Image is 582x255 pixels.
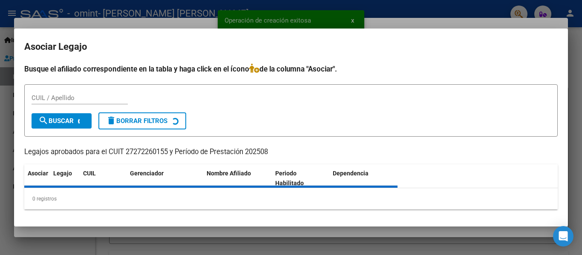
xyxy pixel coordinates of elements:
span: Borrar Filtros [106,117,167,125]
span: Legajo [53,170,72,177]
span: Buscar [38,117,74,125]
span: CUIL [83,170,96,177]
button: Buscar [32,113,92,129]
p: Legajos aprobados para el CUIT 27272260155 y Período de Prestación 202508 [24,147,558,158]
datatable-header-cell: Dependencia [329,164,398,192]
h4: Busque el afiliado correspondiente en la tabla y haga click en el ícono de la columna "Asociar". [24,63,558,74]
h2: Asociar Legajo [24,39,558,55]
button: Borrar Filtros [98,112,186,129]
datatable-header-cell: Asociar [24,164,50,192]
datatable-header-cell: Gerenciador [127,164,203,192]
mat-icon: delete [106,115,116,126]
div: 0 registros [24,188,558,209]
div: Open Intercom Messenger [553,226,573,246]
span: Dependencia [333,170,369,177]
datatable-header-cell: Legajo [50,164,80,192]
span: Gerenciador [130,170,164,177]
mat-icon: search [38,115,49,126]
span: Nombre Afiliado [207,170,251,177]
span: Periodo Habilitado [275,170,304,186]
span: Asociar [28,170,48,177]
datatable-header-cell: CUIL [80,164,127,192]
datatable-header-cell: Periodo Habilitado [272,164,329,192]
datatable-header-cell: Nombre Afiliado [203,164,272,192]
